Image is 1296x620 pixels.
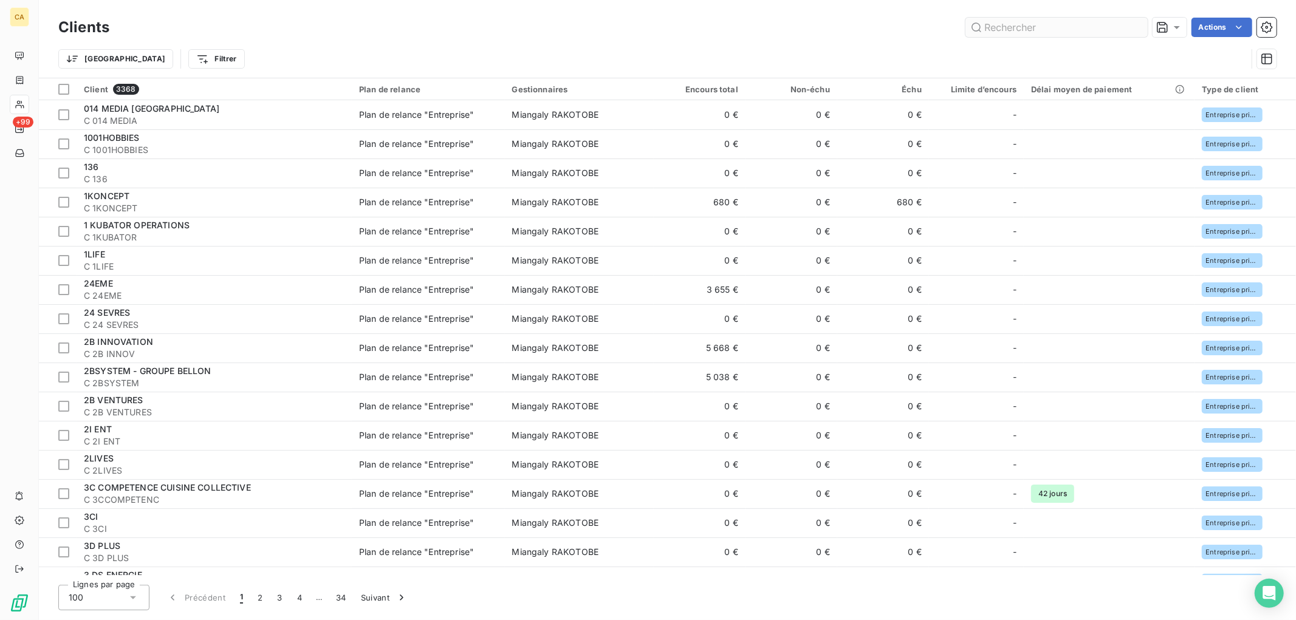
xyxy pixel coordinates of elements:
span: C 3CCOMPETENC [84,494,345,506]
span: - [1013,342,1017,354]
td: 0 € [654,304,746,333]
td: 680 € [837,188,929,217]
button: 34 [329,585,354,610]
span: Miangaly RAKOTOBE [512,342,599,353]
span: Miangaly RAKOTOBE [512,547,599,557]
td: 0 € [746,275,837,304]
td: 0 € [837,450,929,479]
button: 4 [290,585,309,610]
span: Entreprise privée [1205,315,1259,322]
span: 2B INNOVATION [84,336,153,347]
span: C 24EME [84,290,345,302]
span: 100 [69,591,83,604]
td: 0 € [746,421,837,450]
td: 0 € [837,304,929,333]
span: - [1013,313,1017,325]
span: C 2B INNOV [84,348,345,360]
div: Encours total [661,84,738,94]
span: 1KONCEPT [84,191,129,201]
span: Miangaly RAKOTOBE [512,517,599,528]
span: 2B VENTURES [84,395,143,405]
td: 0 € [746,100,837,129]
span: Miangaly RAKOTOBE [512,401,599,411]
span: 1LIFE [84,249,105,259]
span: C 136 [84,173,345,185]
span: Entreprise privée [1205,257,1259,264]
span: 2LIVES [84,453,114,463]
td: 0 € [837,537,929,567]
td: 0 € [746,363,837,392]
span: C 3D PLUS [84,552,345,564]
div: CA [10,7,29,27]
div: Plan de relance "Entreprise" [359,196,474,208]
span: 2I ENT [84,424,112,434]
span: 24EME [84,278,113,288]
div: Plan de relance "Entreprise" [359,429,474,441]
div: Plan de relance "Entreprise" [359,167,474,179]
span: Entreprise privée [1205,519,1259,526]
span: - [1013,109,1017,121]
span: - [1013,458,1017,471]
td: 0 € [837,100,929,129]
td: 0 € [746,508,837,537]
td: 0 € [746,567,837,596]
span: - [1013,488,1017,500]
span: C 1LIFE [84,261,345,273]
span: - [1013,196,1017,208]
button: Suivant [354,585,415,610]
div: Plan de relance "Entreprise" [359,138,474,150]
button: Filtrer [188,49,244,69]
td: 0 € [746,129,837,158]
td: 0 € [837,129,929,158]
span: - [1013,517,1017,529]
button: 2 [250,585,270,610]
div: Plan de relance "Entreprise" [359,400,474,412]
span: 24 SEVRES [84,307,130,318]
div: Plan de relance "Entreprise" [359,284,474,296]
span: Entreprise privée [1205,490,1259,497]
div: Plan de relance "Entreprise" [359,342,474,354]
div: Plan de relance "Entreprise" [359,371,474,383]
td: 5 038 € [654,363,746,392]
span: Entreprise privée [1205,461,1259,468]
td: 0 € [746,304,837,333]
td: 0 € [837,275,929,304]
h3: Clients [58,16,109,38]
td: 0 € [654,246,746,275]
div: Plan de relance "Entreprise" [359,488,474,500]
div: Non-échu [753,84,830,94]
span: Miangaly RAKOTOBE [512,488,599,499]
span: 136 [84,162,98,172]
div: Plan de relance "Entreprise" [359,109,474,121]
span: Miangaly RAKOTOBE [512,138,599,149]
span: 1001HOBBIES [84,132,140,143]
td: 0 € [746,392,837,421]
td: 5 668 € [654,333,746,363]
td: 0 € [837,479,929,508]
div: Open Intercom Messenger [1255,579,1284,608]
span: - [1013,254,1017,267]
span: - [1013,167,1017,179]
span: Entreprise privée [1205,373,1259,381]
td: 0 € [837,333,929,363]
td: 0 € [654,537,746,567]
span: Entreprise privée [1205,169,1259,177]
button: 1 [233,585,250,610]
span: Miangaly RAKOTOBE [512,284,599,295]
span: - [1013,400,1017,412]
span: C 1KUBATOR [84,231,345,244]
td: 0 € [746,217,837,246]
button: [GEOGRAPHIC_DATA] [58,49,173,69]
div: Échu [845,84,922,94]
td: 0 € [654,479,746,508]
td: 0 € [654,217,746,246]
span: Miangaly RAKOTOBE [512,255,599,265]
span: - [1013,284,1017,296]
span: C 2LIVES [84,465,345,477]
span: Client [84,84,108,94]
span: 3C COMPETENCE CUISINE COLLECTIVE [84,482,251,492]
td: 3 655 € [654,275,746,304]
td: 0 € [837,508,929,537]
td: 0 € [654,450,746,479]
span: Entreprise privée [1205,432,1259,439]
